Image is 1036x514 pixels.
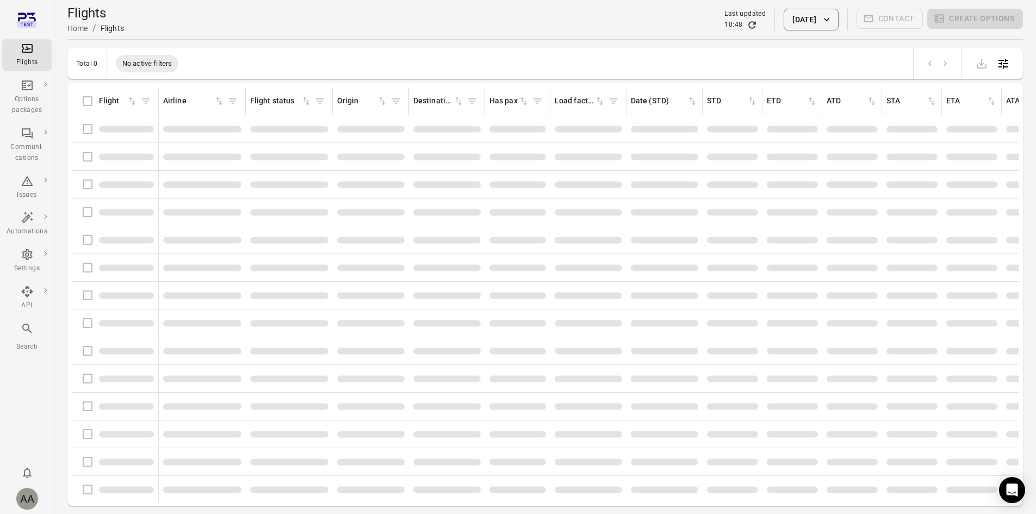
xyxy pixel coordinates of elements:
span: Filter by airline [225,93,241,109]
a: Flights [2,39,52,71]
div: Sort by date (STD) in ascending order [631,95,698,107]
button: Notifications [16,462,38,484]
a: Communi-cations [2,123,52,167]
div: Options packages [7,94,47,116]
h1: Flights [67,4,124,22]
button: Search [2,319,52,355]
a: Home [67,24,88,33]
div: 10:48 [724,20,742,30]
div: Search [7,342,47,352]
div: Flights [7,57,47,68]
div: Sort by origin in ascending order [337,95,388,107]
div: Settings [7,263,47,274]
button: Refresh data [747,20,758,30]
a: Options packages [2,76,52,119]
div: Sort by flight in ascending order [99,95,138,107]
div: Sort by ATD in ascending order [827,95,877,107]
div: Communi-cations [7,142,47,164]
button: [DATE] [784,9,838,30]
span: Filter by destination [464,93,480,109]
div: Sort by STD in ascending order [707,95,758,107]
span: Filter by flight status [312,93,328,109]
span: Please make a selection to create an option package [927,9,1023,30]
div: Sort by airline in ascending order [163,95,225,107]
div: Sort by load factor in ascending order [555,95,605,107]
span: Filter by flight [138,93,154,109]
a: Issues [2,171,52,204]
button: Aimi Amalin [12,484,42,514]
div: Total 0 [76,60,98,67]
a: Settings [2,245,52,277]
span: Filter by load factor [605,93,622,109]
span: Filter by origin [388,93,404,109]
div: Sort by has pax in ascending order [489,95,529,107]
nav: pagination navigation [922,57,953,71]
a: Automations [2,208,52,240]
span: No active filters [116,58,179,69]
div: Flights [101,23,124,34]
li: / [92,22,96,35]
span: Please make a selection to export [971,58,992,68]
div: Sort by destination in ascending order [413,95,464,107]
div: Sort by ETA in ascending order [946,95,997,107]
div: Last updated [724,9,766,20]
div: Open Intercom Messenger [999,477,1025,503]
a: API [2,282,52,314]
div: Issues [7,190,47,201]
div: Sort by STA in ascending order [886,95,937,107]
span: Please make a selection to create communications [857,9,923,30]
div: API [7,300,47,311]
div: AA [16,488,38,510]
div: Automations [7,226,47,237]
div: Sort by ETD in ascending order [767,95,817,107]
div: Sort by flight status in ascending order [250,95,312,107]
span: Filter by has pax [529,93,545,109]
nav: Breadcrumbs [67,22,124,35]
button: Open table configuration [992,53,1014,75]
